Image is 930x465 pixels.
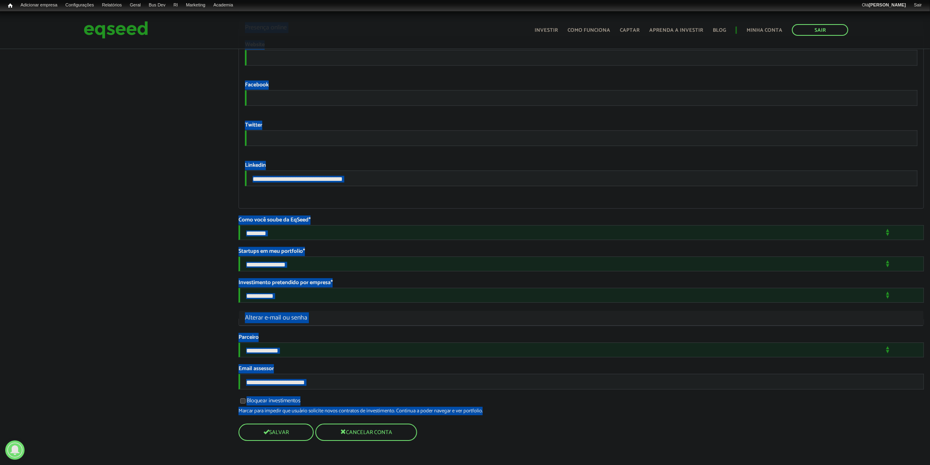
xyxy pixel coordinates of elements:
a: Blog [713,28,726,33]
label: Twitter [245,123,262,128]
button: Salvar [239,424,314,441]
a: Sair [792,24,848,36]
label: Facebook [245,82,269,88]
div: Marcar para impedir que usuário solicite novos contratos de investimento. Continua a poder navega... [239,408,924,414]
a: Sair [910,2,926,8]
a: Configurações [62,2,98,8]
a: RI [169,2,182,8]
button: Cancelar conta [315,424,417,441]
a: Investir [535,28,558,33]
span: Este campo é obrigatório. [309,215,311,225]
a: Olá[PERSON_NAME] [858,2,910,8]
a: Aprenda a investir [649,28,703,33]
label: Investimento pretendido por empresa [239,280,333,286]
a: Alterar e-mail ou senha [245,315,918,321]
input: Bloquear investimentos [236,398,250,404]
img: EqSeed [84,19,148,41]
a: Relatórios [98,2,126,8]
span: Este campo é obrigatório. [331,278,333,287]
a: Captar [620,28,640,33]
a: Início [4,2,16,10]
label: Startups em meu portfolio [239,249,305,254]
label: Bloquear investimentos [239,398,300,406]
span: Este campo é obrigatório. [303,247,305,256]
a: Academia [210,2,237,8]
a: Adicionar empresa [16,2,62,8]
label: Como você soube da EqSeed [239,217,311,223]
span: Início [8,3,12,8]
a: Marketing [182,2,209,8]
a: Geral [126,2,145,8]
label: Parceiro [239,335,259,340]
label: Linkedin [245,163,266,168]
a: Como funciona [568,28,610,33]
a: Bus Dev [145,2,170,8]
label: Email assessor [239,366,274,372]
strong: [PERSON_NAME] [869,2,906,7]
a: Minha conta [747,28,782,33]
